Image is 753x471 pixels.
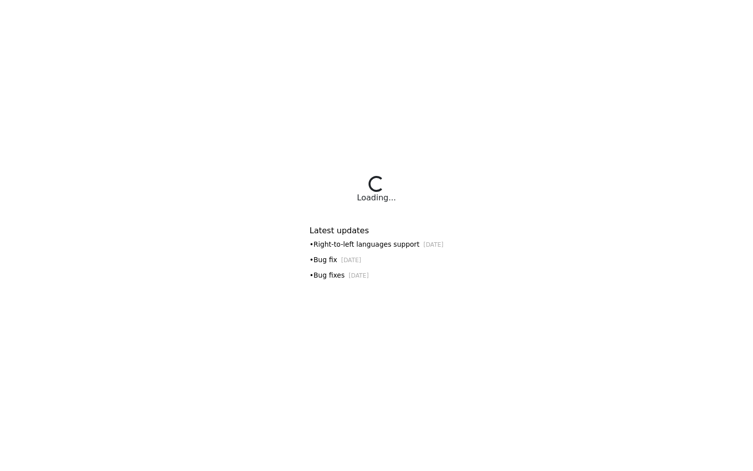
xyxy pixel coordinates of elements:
[423,241,443,248] small: [DATE]
[349,272,369,279] small: [DATE]
[310,226,444,235] h6: Latest updates
[310,255,444,265] div: • Bug fix
[310,270,444,281] div: • Bug fixes
[357,192,396,204] div: Loading...
[310,239,444,250] div: • Right-to-left languages support
[341,257,361,264] small: [DATE]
